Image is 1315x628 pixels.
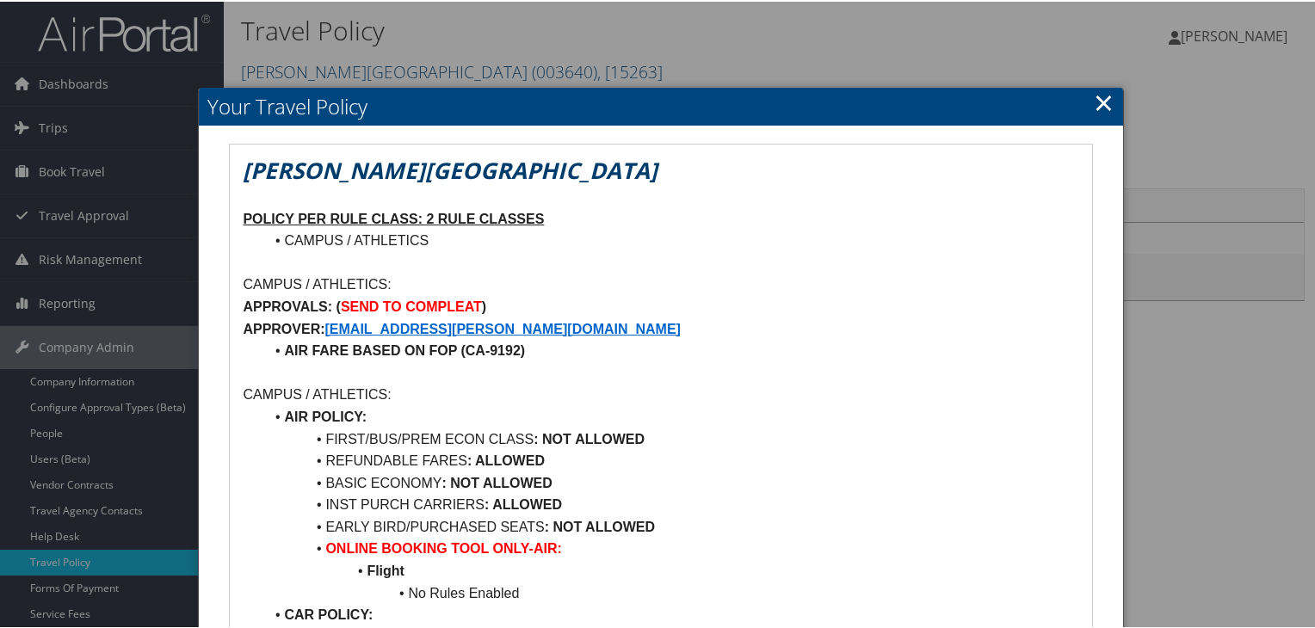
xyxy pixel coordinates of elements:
[263,514,1078,537] li: EARLY BIRD/PURCHASED SEATS
[243,272,1078,294] p: CAMPUS / ATHLETICS:
[284,342,525,356] strong: AIR FARE BASED ON FOP (CA-9192)
[485,496,562,510] strong: : ALLOWED
[243,210,544,225] u: POLICY PER RULE CLASS: 2 RULE CLASSES
[243,298,332,312] strong: APPROVALS:
[263,427,1078,449] li: FIRST/BUS/PREM ECON CLASS
[336,298,341,312] strong: (
[467,452,545,466] strong: : ALLOWED
[243,382,1078,404] p: CAMPUS / ATHLETICS:
[199,86,1122,124] h2: Your Travel Policy
[575,430,645,445] strong: ALLOWED
[263,448,1078,471] li: REFUNDABLE FARES
[263,228,1078,250] li: CAMPUS / ATHLETICS
[284,408,367,422] strong: AIR POLICY:
[1094,83,1114,118] a: Close
[243,153,657,184] em: [PERSON_NAME][GEOGRAPHIC_DATA]
[243,320,324,335] strong: APPROVER:
[263,471,1078,493] li: BASIC ECONOMY
[263,581,1078,603] li: No Rules Enabled
[545,518,655,533] strong: : NOT ALLOWED
[325,320,681,335] a: [EMAIL_ADDRESS][PERSON_NAME][DOMAIN_NAME]
[442,474,553,489] strong: : NOT ALLOWED
[534,430,571,445] strong: : NOT
[482,298,486,312] strong: )
[341,298,482,312] strong: SEND TO COMPLEAT
[263,492,1078,514] li: INST PURCH CARRIERS
[284,606,373,620] strong: CAR POLICY:
[325,539,561,554] strong: ONLINE BOOKING TOOL ONLY-AIR:
[367,562,404,576] strong: Flight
